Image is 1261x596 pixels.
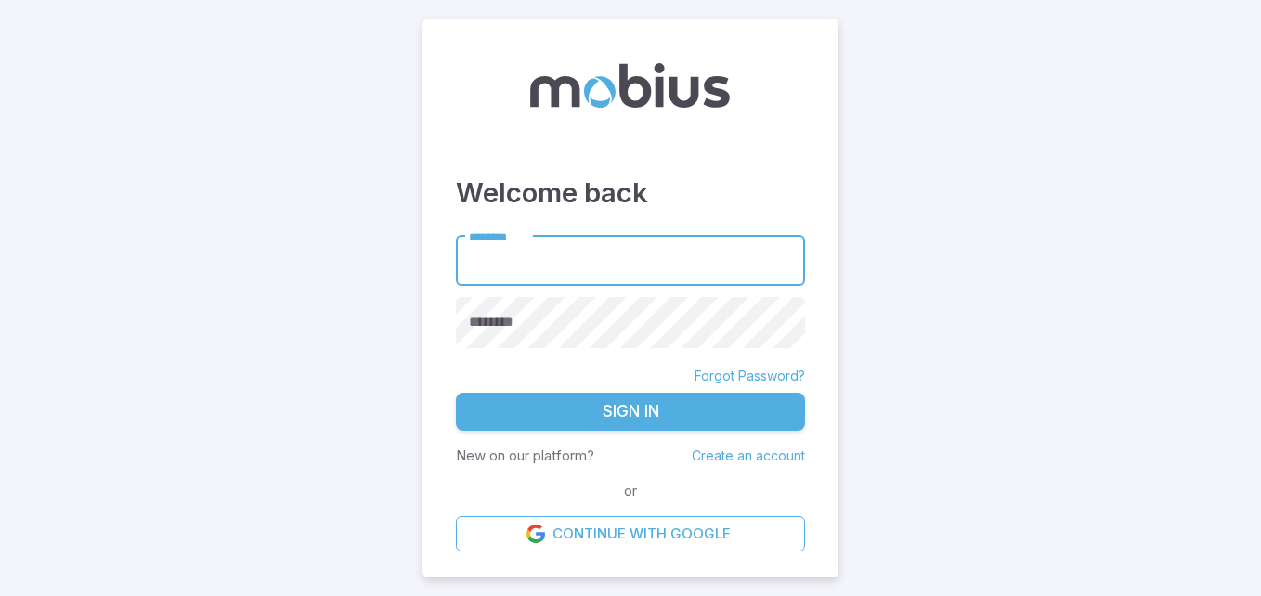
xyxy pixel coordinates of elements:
button: Sign In [456,393,805,432]
a: Continue with Google [456,516,805,551]
a: Create an account [692,447,805,463]
p: New on our platform? [456,446,594,466]
a: Forgot Password? [695,367,805,385]
h3: Welcome back [456,173,805,214]
span: or [619,481,642,501]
